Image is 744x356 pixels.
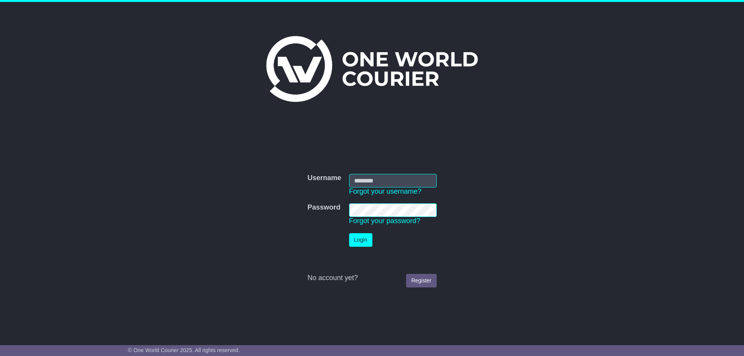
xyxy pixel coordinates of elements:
span: © One World Courier 2025. All rights reserved. [128,347,240,353]
div: No account yet? [307,274,436,282]
img: One World [266,36,478,102]
a: Forgot your password? [349,217,420,225]
a: Register [406,274,436,287]
button: Login [349,233,372,247]
label: Username [307,174,341,182]
a: Forgot your username? [349,187,422,195]
label: Password [307,203,340,212]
